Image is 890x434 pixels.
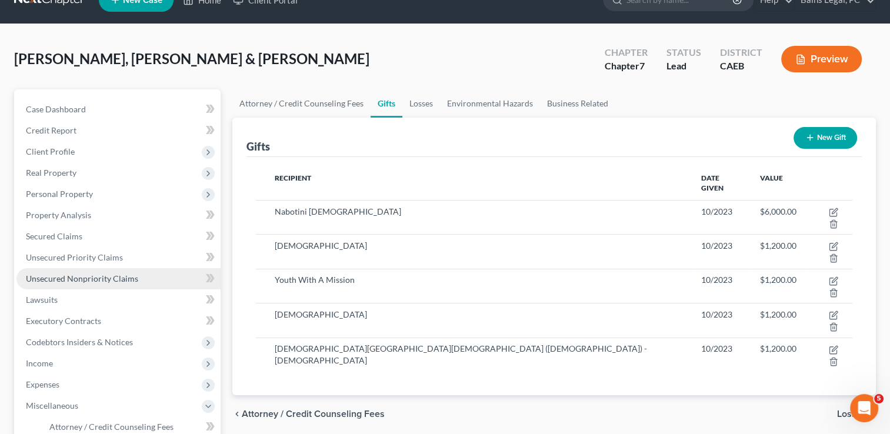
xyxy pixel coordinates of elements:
[26,104,86,114] span: Case Dashboard
[781,46,862,72] button: Preview
[26,358,53,368] span: Income
[16,99,221,120] a: Case Dashboard
[232,409,385,419] button: chevron_left Attorney / Credit Counseling Fees
[26,210,91,220] span: Property Analysis
[232,89,371,118] a: Attorney / Credit Counseling Fees
[26,189,93,199] span: Personal Property
[26,146,75,156] span: Client Profile
[246,139,270,153] div: Gifts
[26,125,76,135] span: Credit Report
[701,173,724,192] span: Date Given
[701,206,732,216] span: 10/2023
[26,337,133,347] span: Codebtors Insiders & Notices
[16,247,221,268] a: Unsecured Priority Claims
[26,252,123,262] span: Unsecured Priority Claims
[666,46,701,59] div: Status
[540,89,615,118] a: Business Related
[16,289,221,311] a: Lawsuits
[26,400,78,410] span: Miscellaneous
[402,89,440,118] a: Losses
[605,46,648,59] div: Chapter
[605,59,648,73] div: Chapter
[26,316,101,326] span: Executory Contracts
[794,127,857,149] button: New Gift
[26,231,82,241] span: Secured Claims
[874,394,884,403] span: 5
[701,241,732,251] span: 10/2023
[16,311,221,332] a: Executory Contracts
[242,409,385,419] span: Attorney / Credit Counseling Fees
[371,89,402,118] a: Gifts
[720,59,762,73] div: CAEB
[760,343,796,353] span: $1,200.00
[440,89,540,118] a: Environmental Hazards
[16,120,221,141] a: Credit Report
[26,379,59,389] span: Expenses
[26,168,76,178] span: Real Property
[760,275,796,285] span: $1,200.00
[701,275,732,285] span: 10/2023
[16,268,221,289] a: Unsecured Nonpriority Claims
[275,343,647,365] span: [DEMOGRAPHIC_DATA][GEOGRAPHIC_DATA][DEMOGRAPHIC_DATA] ([DEMOGRAPHIC_DATA]) - [DEMOGRAPHIC_DATA]
[26,273,138,283] span: Unsecured Nonpriority Claims
[275,241,367,251] span: [DEMOGRAPHIC_DATA]
[49,422,174,432] span: Attorney / Credit Counseling Fees
[275,309,367,319] span: [DEMOGRAPHIC_DATA]
[275,173,311,182] span: Recipient
[850,394,878,422] iframe: Intercom live chat
[701,343,732,353] span: 10/2023
[760,309,796,319] span: $1,200.00
[760,206,796,216] span: $6,000.00
[16,205,221,226] a: Property Analysis
[26,295,58,305] span: Lawsuits
[837,409,876,419] button: Losses chevron_right
[639,60,645,71] span: 7
[275,275,355,285] span: Youth With A Mission
[16,226,221,247] a: Secured Claims
[720,46,762,59] div: District
[760,241,796,251] span: $1,200.00
[275,206,401,216] span: Nabotini [DEMOGRAPHIC_DATA]
[232,409,242,419] i: chevron_left
[14,50,369,67] span: [PERSON_NAME], [PERSON_NAME] & [PERSON_NAME]
[666,59,701,73] div: Lead
[837,409,866,419] span: Losses
[760,173,783,182] span: Value
[701,309,732,319] span: 10/2023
